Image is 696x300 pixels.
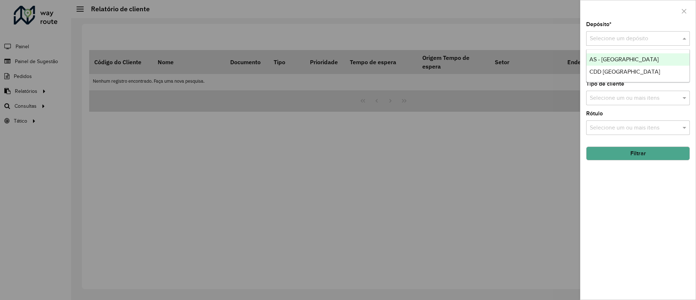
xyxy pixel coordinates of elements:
[589,69,660,75] span: CDD [GEOGRAPHIC_DATA]
[586,20,612,29] label: Depósito
[586,147,690,160] button: Filtrar
[586,49,690,82] ng-dropdown-panel: Options list
[589,56,659,62] span: AS - [GEOGRAPHIC_DATA]
[586,109,603,118] label: Rótulo
[586,79,624,88] label: Tipo de cliente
